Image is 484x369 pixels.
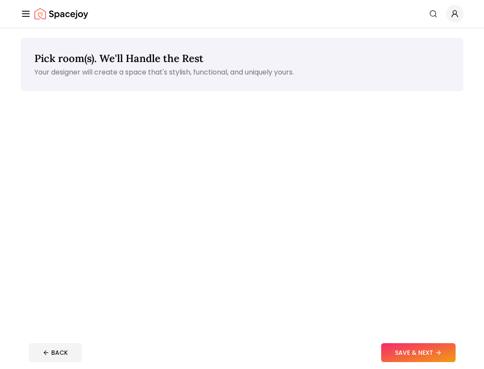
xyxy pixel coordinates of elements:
[34,5,88,22] a: Spacejoy
[381,343,456,362] button: SAVE & NEXT
[34,67,450,78] p: Your designer will create a space that's stylish, functional, and uniquely yours.
[29,343,82,362] button: BACK
[34,5,88,22] img: Spacejoy Logo
[34,52,203,65] span: Pick room(s). We'll Handle the Rest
